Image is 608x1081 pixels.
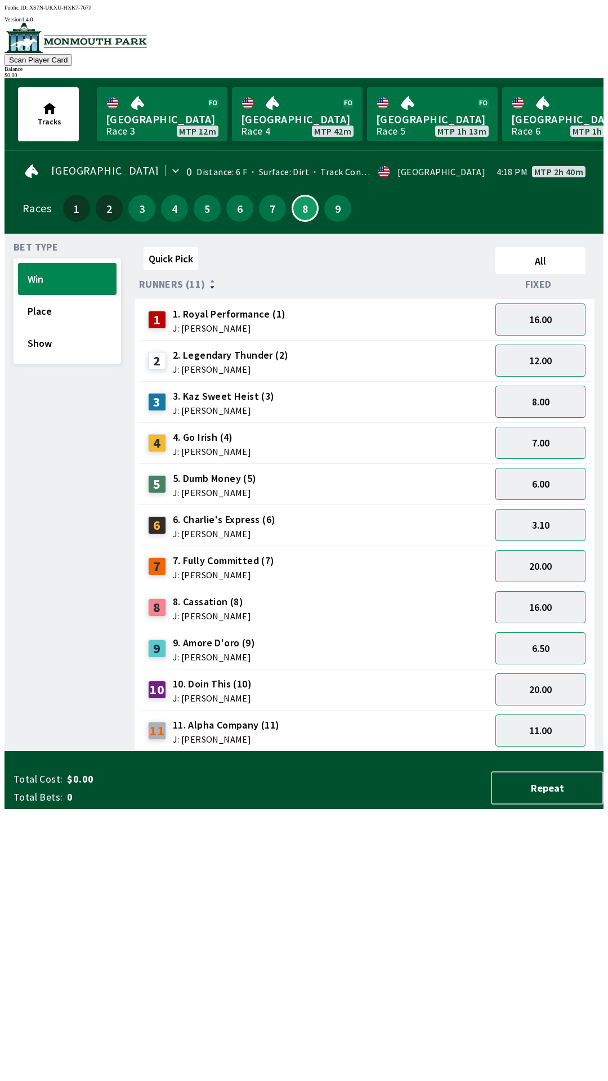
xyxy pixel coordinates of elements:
div: Fixed [491,279,590,290]
span: Show [28,337,107,350]
span: 7 [262,204,283,212]
span: 16.00 [529,601,552,614]
button: Scan Player Card [5,54,72,66]
button: 16.00 [495,303,585,336]
span: Quick Pick [149,252,193,265]
span: J: [PERSON_NAME] [173,324,286,333]
span: 20.00 [529,560,552,573]
span: J: [PERSON_NAME] [173,570,275,579]
span: MTP 2h 40m [534,167,583,176]
span: 11. Alpha Company (11) [173,718,280,732]
span: 7. Fully Committed (7) [173,553,275,568]
span: J: [PERSON_NAME] [173,694,252,703]
button: 6.00 [495,468,585,500]
span: 4 [164,204,185,212]
span: 10. Doin This (10) [173,677,252,691]
button: 3.10 [495,509,585,541]
span: 2 [99,204,120,212]
button: 9 [324,195,351,222]
span: 6 [229,204,251,212]
button: Place [18,295,117,327]
button: 11.00 [495,714,585,747]
span: [GEOGRAPHIC_DATA] [241,112,354,127]
div: 11 [148,722,166,740]
button: 8 [292,195,319,222]
div: Races [23,204,51,213]
button: 5 [194,195,221,222]
div: 10 [148,681,166,699]
span: 5. Dumb Money (5) [173,471,257,486]
button: All [495,247,585,274]
div: Race 5 [376,127,405,136]
button: 7 [259,195,286,222]
span: Total Bets: [14,790,62,804]
button: 20.00 [495,550,585,582]
span: All [500,254,580,267]
button: 7.00 [495,427,585,459]
button: 12.00 [495,345,585,377]
button: 2 [96,195,123,222]
button: 1 [63,195,90,222]
button: Win [18,263,117,295]
span: 5 [196,204,218,212]
a: [GEOGRAPHIC_DATA]Race 5MTP 1h 13m [367,87,498,141]
div: Version 1.4.0 [5,16,603,23]
span: 0 [67,790,244,804]
div: 6 [148,516,166,534]
button: Quick Pick [144,247,198,270]
div: Race 6 [511,127,540,136]
button: Tracks [18,87,79,141]
div: 9 [148,640,166,658]
span: MTP 42m [314,127,351,136]
button: 4 [161,195,188,222]
div: 3 [148,393,166,411]
span: J: [PERSON_NAME] [173,406,275,415]
span: MTP 12m [179,127,216,136]
span: 11.00 [529,724,552,737]
span: 6. Charlie's Express (6) [173,512,276,527]
span: [GEOGRAPHIC_DATA] [106,112,218,127]
button: 16.00 [495,591,585,623]
span: J: [PERSON_NAME] [173,488,257,497]
div: Runners (11) [139,279,491,290]
span: 1. Royal Performance (1) [173,307,286,321]
span: J: [PERSON_NAME] [173,447,251,456]
span: [GEOGRAPHIC_DATA] [51,166,159,175]
span: J: [PERSON_NAME] [173,529,276,538]
span: MTP 1h 13m [437,127,486,136]
span: 7.00 [532,436,549,449]
span: Place [28,305,107,318]
span: J: [PERSON_NAME] [173,735,280,744]
div: 1 [148,311,166,329]
span: Fixed [525,280,552,289]
div: Balance [5,66,603,72]
button: 8.00 [495,386,585,418]
span: 9. Amore D'oro (9) [173,636,255,650]
span: 6.00 [532,477,549,490]
span: 12.00 [529,354,552,367]
span: J: [PERSON_NAME] [173,653,255,662]
img: venue logo [5,23,147,53]
span: 16.00 [529,313,552,326]
span: XS7N-UKXU-HXK7-767J [29,5,91,11]
span: 8. Cassation (8) [173,595,251,609]
div: 4 [148,434,166,452]
span: Total Cost: [14,772,62,786]
button: 6.50 [495,632,585,664]
div: 2 [148,352,166,370]
span: Bet Type [14,243,58,252]
div: $ 0.00 [5,72,603,78]
a: [GEOGRAPHIC_DATA]Race 3MTP 12m [97,87,227,141]
button: 3 [128,195,155,222]
div: 5 [148,475,166,493]
button: Show [18,327,117,359]
span: 8.00 [532,395,549,408]
span: Repeat [501,781,593,794]
span: 6.50 [532,642,549,655]
span: 4:18 PM [497,167,527,176]
span: 4. Go Irish (4) [173,430,251,445]
span: 3. Kaz Sweet Heist (3) [173,389,275,404]
span: 3 [131,204,153,212]
span: 2. Legendary Thunder (2) [173,348,289,363]
div: 8 [148,598,166,617]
